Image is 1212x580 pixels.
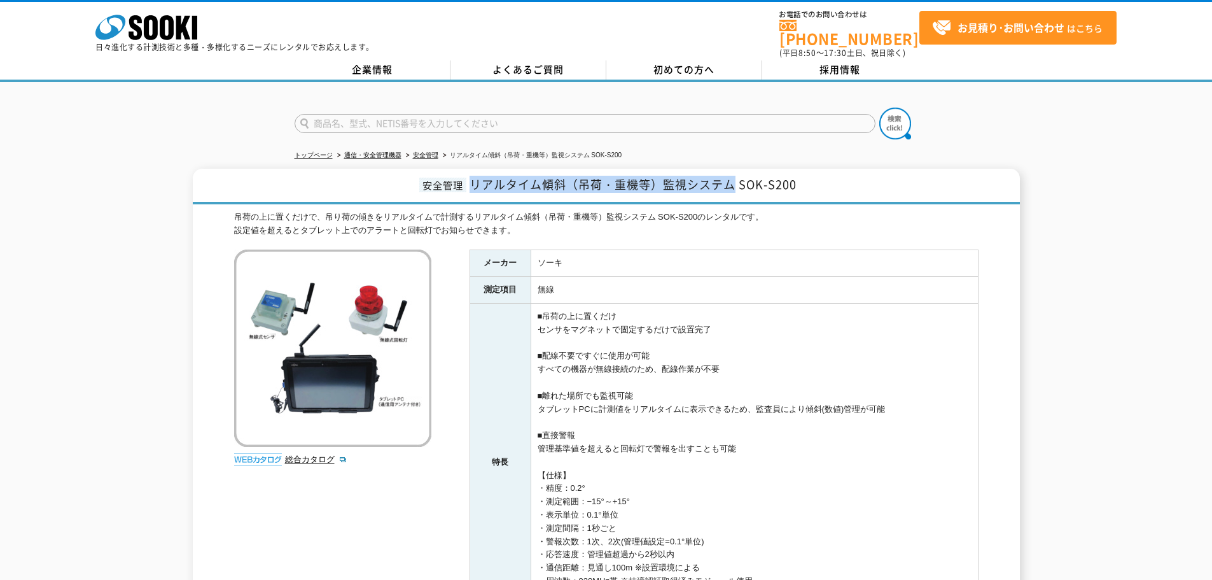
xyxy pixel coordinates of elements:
[470,176,797,193] span: リアルタイム傾斜（吊荷・重機等）監視システム SOK-S200
[450,60,606,80] a: よくあるご質問
[919,11,1117,45] a: お見積り･お問い合わせはこちら
[932,18,1103,38] span: はこちら
[779,20,919,46] a: [PHONE_NUMBER]
[413,152,438,159] a: 安全管理
[440,149,622,162] li: リアルタイム傾斜（吊荷・重機等）監視システム SOK-S200
[653,62,714,76] span: 初めての方へ
[779,47,905,59] span: (平日 ～ 土日、祝日除く)
[470,277,531,304] th: 測定項目
[958,20,1064,35] strong: お見積り･お問い合わせ
[531,250,978,277] td: ソーキ
[234,250,431,447] img: リアルタイム傾斜（吊荷・重機等）監視システム SOK-S200
[879,108,911,139] img: btn_search.png
[95,43,374,51] p: 日々進化する計測技術と多種・多様化するニーズにレンタルでお応えします。
[531,277,978,304] td: 無線
[798,47,816,59] span: 8:50
[234,211,979,237] div: 吊荷の上に置くだけで、吊り荷の傾きをリアルタイムで計測するリアルタイム傾斜（吊荷・重機等）監視システム SOK-S200のレンタルです。 設定値を超えるとタブレット上でのアラートと回転灯でお知ら...
[606,60,762,80] a: 初めての方へ
[344,152,401,159] a: 通信・安全管理機器
[295,60,450,80] a: 企業情報
[762,60,918,80] a: 採用情報
[295,152,333,159] a: トップページ
[824,47,847,59] span: 17:30
[470,250,531,277] th: メーカー
[419,178,466,192] span: 安全管理
[779,11,919,18] span: お電話でのお問い合わせは
[234,453,282,466] img: webカタログ
[295,114,875,133] input: 商品名、型式、NETIS番号を入力してください
[285,455,347,464] a: 総合カタログ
